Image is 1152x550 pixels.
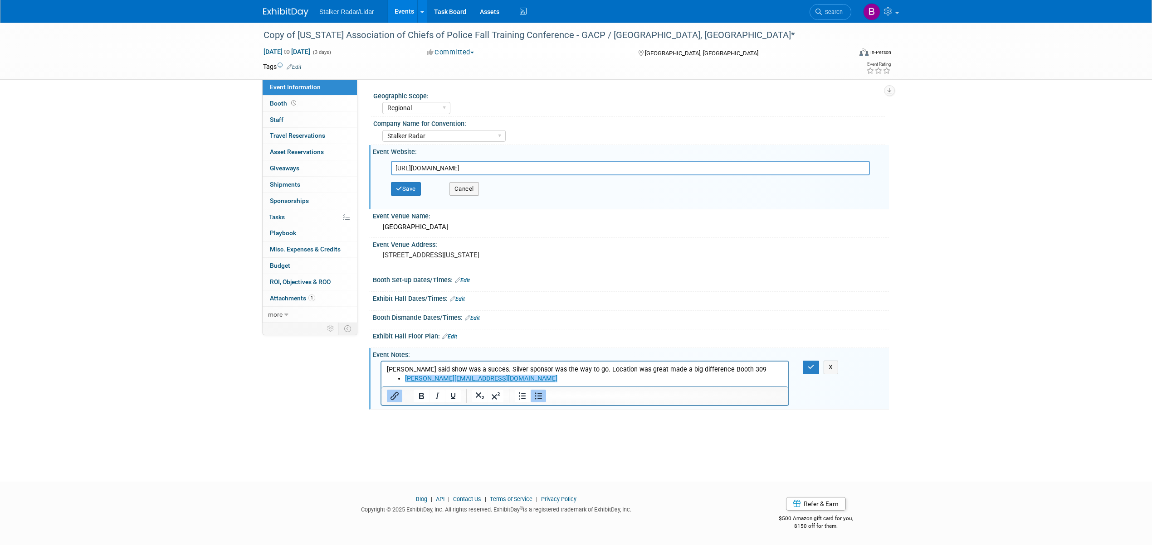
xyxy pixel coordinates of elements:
[373,117,885,128] div: Company Name for Convention:
[319,8,374,15] span: Stalker Radar/Lidar
[270,278,331,285] span: ROI, Objectives & ROO
[263,258,357,274] a: Budget
[416,496,427,502] a: Blog
[287,64,302,70] a: Edit
[381,362,788,386] iframe: Rich Text Area
[863,3,880,20] img: Brooke Journet
[534,496,540,502] span: |
[263,177,357,193] a: Shipments
[263,274,357,290] a: ROI, Objectives & ROO
[472,390,488,402] button: Subscript
[450,296,465,302] a: Edit
[373,311,889,323] div: Booth Dismantle Dates/Times:
[269,213,285,221] span: Tasks
[263,209,357,225] a: Tasks
[373,89,885,101] div: Geographic Scope:
[445,390,461,402] button: Underline
[270,246,341,253] span: Misc. Expenses & Credits
[490,496,532,502] a: Terms of Service
[270,83,321,91] span: Event Information
[453,496,481,502] a: Contact Us
[270,262,290,269] span: Budget
[308,294,315,301] span: 1
[391,161,870,175] input: Enter URL
[455,277,470,284] a: Edit
[541,496,576,502] a: Privacy Policy
[270,181,300,188] span: Shipments
[429,496,434,502] span: |
[263,290,357,306] a: Attachments1
[442,333,457,340] a: Edit
[373,145,889,156] div: Event Website:
[483,496,488,502] span: |
[380,220,882,234] div: [GEOGRAPHIC_DATA]
[263,144,357,160] a: Asset Reservations
[449,182,479,196] button: Cancel
[263,241,357,257] a: Misc. Expenses & Credits
[786,497,846,511] a: Refer & Earn
[391,182,421,196] button: Save
[263,48,311,56] span: [DATE] [DATE]
[323,323,339,334] td: Personalize Event Tab Strip
[515,390,530,402] button: Numbered list
[270,197,309,204] span: Sponsorships
[270,116,283,123] span: Staff
[870,49,891,56] div: In-Person
[859,48,869,56] img: Format-Inperson.png
[270,294,315,302] span: Attachments
[263,307,357,323] a: more
[270,164,299,172] span: Giveaways
[268,311,283,318] span: more
[263,79,357,95] a: Event Information
[263,193,357,209] a: Sponsorships
[436,496,444,502] a: API
[520,506,523,511] sup: ®
[414,390,429,402] button: Bold
[488,390,503,402] button: Superscript
[270,229,296,236] span: Playbook
[822,9,843,15] span: Search
[465,315,480,321] a: Edit
[263,112,357,128] a: Staff
[263,503,729,514] div: Copyright © 2025 ExhibitDay, Inc. All rights reserved. ExhibitDay is a registered trademark of Ex...
[263,8,308,17] img: ExhibitDay
[270,132,325,139] span: Travel Reservations
[373,292,889,304] div: Exhibit Hall Dates/Times:
[383,251,578,259] pre: [STREET_ADDRESS][US_STATE]
[263,225,357,241] a: Playbook
[373,238,889,249] div: Event Venue Address:
[270,148,324,155] span: Asset Reservations
[373,348,889,359] div: Event Notes:
[531,390,546,402] button: Bullet list
[798,47,891,61] div: Event Format
[312,49,331,55] span: (3 days)
[260,27,838,43] div: Copy of [US_STATE] Association of Chiefs of Police Fall Training Conference - GACP / [GEOGRAPHIC_...
[283,48,291,55] span: to
[373,209,889,221] div: Event Venue Name:
[446,496,452,502] span: |
[430,390,445,402] button: Italic
[373,329,889,341] div: Exhibit Hall Floor Plan:
[270,100,298,107] span: Booth
[743,522,889,530] div: $150 off for them.
[263,62,302,71] td: Tags
[373,273,889,285] div: Booth Set-up Dates/Times:
[263,160,357,176] a: Giveaways
[743,509,889,530] div: $500 Amazon gift card for you,
[866,62,891,67] div: Event Rating
[424,48,478,57] button: Committed
[263,128,357,144] a: Travel Reservations
[810,4,851,20] a: Search
[824,361,838,374] button: X
[339,323,357,334] td: Toggle Event Tabs
[289,100,298,106] span: Booth not reserved yet
[387,390,402,402] button: Insert/edit link
[263,96,357,111] a: Booth
[645,50,758,57] span: [GEOGRAPHIC_DATA], [GEOGRAPHIC_DATA]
